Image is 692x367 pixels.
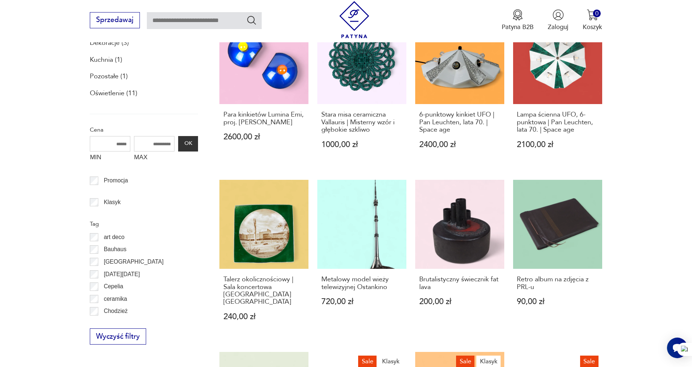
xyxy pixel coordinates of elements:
[104,257,163,267] p: [GEOGRAPHIC_DATA]
[513,15,602,165] a: Lampa ścienna UFO, 6-punktowa | Pan Leuchten, lata 70. | Space ageLampa ścienna UFO, 6-punktowa |...
[548,9,568,31] button: Zaloguj
[104,294,127,304] p: ceramika
[502,9,534,31] button: Patyna B2B
[104,319,126,328] p: Ćmielów
[223,133,304,141] p: 2600,00 zł
[317,15,406,165] a: Stara misa ceramiczna Vallauris | Misterny wzór i głębokie szkliwoStara misa ceramiczna Vallauris...
[104,245,127,254] p: Bauhaus
[219,180,308,338] a: Talerz okolicznościowy | Sala koncertowa Pfalzbau LudwigshafenTalerz okolicznościowy | Sala konce...
[321,298,402,306] p: 720,00 zł
[90,12,140,28] button: Sprzedawaj
[321,141,402,149] p: 1000,00 zł
[90,54,122,66] a: Kuchnia (1)
[512,9,523,21] img: Ikona medalu
[104,176,128,185] p: Promocja
[513,180,602,338] a: Retro album na zdjęcia z PRL-uRetro album na zdjęcia z PRL-u90,00 zł
[90,219,198,229] p: Tag
[90,37,129,49] a: Dekoracje (3)
[419,141,500,149] p: 2400,00 zł
[104,306,128,316] p: Chodzież
[90,18,140,24] a: Sprzedawaj
[517,298,598,306] p: 90,00 zł
[419,298,500,306] p: 200,00 zł
[517,141,598,149] p: 2100,00 zł
[552,9,564,21] img: Ikonka użytkownika
[321,111,402,133] h3: Stara misa ceramiczna Vallauris | Misterny wzór i głębokie szkliwo
[583,9,602,31] button: 0Koszyk
[593,10,601,17] div: 0
[667,338,688,358] iframe: Smartsupp widget button
[90,328,146,345] button: Wyczyść filtry
[223,276,304,306] h3: Talerz okolicznościowy | Sala koncertowa [GEOGRAPHIC_DATA] [GEOGRAPHIC_DATA]
[104,197,121,207] p: Klasyk
[317,180,406,338] a: Metalowy model wieży telewizyjnej OstankinoMetalowy model wieży telewizyjnej Ostankino720,00 zł
[502,9,534,31] a: Ikona medaluPatyna B2B
[104,282,123,291] p: Cepelia
[223,111,304,126] h3: Para kinkietów Lumina Emi, proj. [PERSON_NAME]
[517,111,598,133] h3: Lampa ścienna UFO, 6-punktowa | Pan Leuchten, lata 70. | Space age
[104,270,140,279] p: [DATE][DATE]
[415,15,504,165] a: 6-punktowy kinkiet UFO | Pan Leuchten, lata 70. | Space age6-punktowy kinkiet UFO | Pan Leuchten,...
[502,23,534,31] p: Patyna B2B
[415,180,504,338] a: Brutalistyczny świecznik fat lavaBrutalistyczny świecznik fat lava200,00 zł
[223,313,304,321] p: 240,00 zł
[548,23,568,31] p: Zaloguj
[419,276,500,291] h3: Brutalistyczny świecznik fat lava
[321,276,402,291] h3: Metalowy model wieży telewizyjnej Ostankino
[90,87,137,100] a: Oświetlenie (11)
[134,152,174,165] label: MAX
[90,152,130,165] label: MIN
[587,9,598,21] img: Ikona koszyka
[104,232,124,242] p: art deco
[517,276,598,291] h3: Retro album na zdjęcia z PRL-u
[583,23,602,31] p: Koszyk
[90,70,128,83] a: Pozostałe (1)
[178,136,198,152] button: OK
[90,125,198,135] p: Cena
[419,111,500,133] h3: 6-punktowy kinkiet UFO | Pan Leuchten, lata 70. | Space age
[246,15,257,25] button: Szukaj
[336,1,373,38] img: Patyna - sklep z meblami i dekoracjami vintage
[219,15,308,165] a: Para kinkietów Lumina Emi, proj. Tommaso CiminiPara kinkietów Lumina Emi, proj. [PERSON_NAME]2600...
